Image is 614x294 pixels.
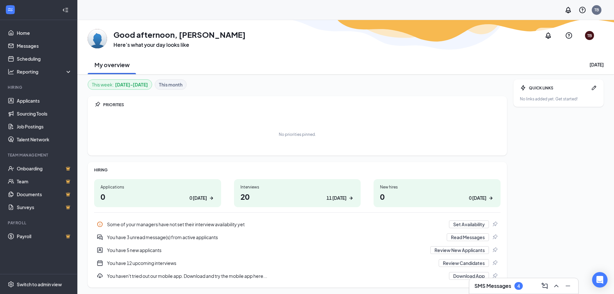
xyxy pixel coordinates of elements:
svg: QuestionInfo [565,32,573,39]
svg: Minimize [564,282,572,290]
div: You have 3 unread message(s) from active applicants [94,231,501,244]
div: No priorities pinned. [279,132,316,137]
svg: Notifications [564,6,572,14]
h1: Good afternoon, [PERSON_NAME] [113,29,246,40]
a: New hires00 [DATE]ArrowRight [374,179,501,207]
h2: My overview [94,61,130,69]
svg: ArrowRight [348,195,354,201]
a: Scheduling [17,52,72,65]
a: Applications00 [DATE]ArrowRight [94,179,221,207]
a: DocumentsCrown [17,188,72,201]
svg: Notifications [544,32,552,39]
svg: ArrowRight [488,195,494,201]
div: You have 3 unread message(s) from active applicants [107,234,443,240]
a: InfoSome of your managers have not set their interview availability yetSet AvailabilityPin [94,218,501,231]
svg: Bolt [520,85,526,91]
div: 4 [517,283,520,289]
svg: Settings [8,281,14,288]
button: Download App [449,272,489,280]
a: Talent Network [17,133,72,146]
div: Applications [101,184,215,190]
div: PRIORITIES [103,102,501,107]
a: DownloadYou haven't tried out our mobile app. Download and try the mobile app here...Download AppPin [94,269,501,282]
svg: Download [97,273,103,279]
svg: Analysis [8,68,14,75]
h3: Here’s what your day looks like [113,41,246,48]
div: New hires [380,184,494,190]
b: [DATE] - [DATE] [115,81,148,88]
svg: UserEntity [97,247,103,253]
button: ChevronUp [551,281,561,291]
a: OnboardingCrown [17,162,72,175]
div: Reporting [17,68,72,75]
h1: 0 [101,191,215,202]
svg: ArrowRight [208,195,215,201]
a: Job Postings [17,120,72,133]
h1: 20 [240,191,355,202]
div: 0 [DATE] [190,195,207,201]
a: Interviews2011 [DATE]ArrowRight [234,179,361,207]
div: You have 5 new applicants [94,244,501,257]
a: CalendarNewYou have 12 upcoming interviewsReview CandidatesPin [94,257,501,269]
div: Some of your managers have not set their interview availability yet [107,221,445,228]
div: 0 [DATE] [469,195,486,201]
svg: Pen [591,85,597,91]
div: You haven't tried out our mobile app. Download and try the mobile app here... [107,273,445,279]
svg: Pin [492,273,498,279]
div: HIRING [94,167,501,173]
a: TeamCrown [17,175,72,188]
svg: Pin [492,260,498,266]
a: DoubleChatActiveYou have 3 unread message(s) from active applicantsRead MessagesPin [94,231,501,244]
div: [DATE] [590,61,604,68]
svg: DoubleChatActive [97,234,103,240]
div: No links added yet. Get started! [520,96,597,102]
button: Review New Applicants [430,246,489,254]
a: Home [17,26,72,39]
div: TB [594,7,599,13]
a: Sourcing Tools [17,107,72,120]
svg: Pin [492,221,498,228]
a: SurveysCrown [17,201,72,214]
h3: SMS Messages [474,282,511,289]
div: This week : [92,81,148,88]
svg: Info [97,221,103,228]
svg: QuestionInfo [579,6,586,14]
div: Some of your managers have not set their interview availability yet [94,218,501,231]
a: PayrollCrown [17,230,72,243]
div: Hiring [8,85,71,90]
div: Interviews [240,184,355,190]
div: You haven't tried out our mobile app. Download and try the mobile app here... [94,269,501,282]
a: Applicants [17,94,72,107]
img: Tamara Blount [88,29,107,48]
div: TB [587,33,592,38]
button: Review Candidates [439,259,489,267]
a: UserEntityYou have 5 new applicantsReview New ApplicantsPin [94,244,501,257]
svg: CalendarNew [97,260,103,266]
div: 11 [DATE] [326,195,346,201]
div: Switch to admin view [17,281,62,288]
div: QUICK LINKS [529,85,588,91]
button: Set Availability [449,220,489,228]
svg: Pin [492,234,498,240]
button: ComposeMessage [540,281,550,291]
svg: ComposeMessage [541,282,549,290]
svg: Collapse [62,7,69,13]
div: Team Management [8,152,71,158]
svg: WorkstreamLogo [7,6,14,13]
b: This month [159,81,182,88]
div: Open Intercom Messenger [592,272,608,288]
button: Read Messages [447,233,489,241]
svg: Pin [94,101,101,108]
svg: Pin [492,247,498,253]
button: Minimize [563,281,573,291]
svg: ChevronUp [552,282,560,290]
div: You have 12 upcoming interviews [107,260,435,266]
a: Messages [17,39,72,52]
div: You have 12 upcoming interviews [94,257,501,269]
div: You have 5 new applicants [107,247,426,253]
div: Payroll [8,220,71,226]
h1: 0 [380,191,494,202]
